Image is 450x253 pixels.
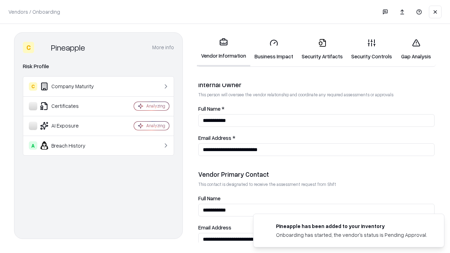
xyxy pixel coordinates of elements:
div: C [23,42,34,53]
a: Security Controls [347,33,396,66]
div: Vendor Primary Contact [198,170,435,179]
a: Vendor Information [197,32,250,66]
div: Pineapple has been added to your inventory [276,222,427,230]
div: Breach History [29,141,113,150]
div: Internal Owner [198,80,435,89]
a: Gap Analysis [396,33,436,66]
img: pineappleenergy.com [262,222,270,231]
a: Security Artifacts [297,33,347,66]
label: Email Address [198,225,435,230]
button: More info [152,41,174,54]
label: Full Name [198,196,435,201]
div: Pineapple [51,42,85,53]
p: This contact is designated to receive the assessment request from Shift [198,181,435,187]
p: This person will oversee the vendor relationship and coordinate any required assessments or appro... [198,92,435,98]
div: Analyzing [146,123,165,129]
div: Risk Profile [23,62,174,71]
div: Certificates [29,102,113,110]
p: Vendors / Onboarding [8,8,60,15]
div: AI Exposure [29,122,113,130]
img: Pineapple [37,42,48,53]
label: Email Address * [198,135,435,141]
div: Analyzing [146,103,165,109]
a: Business Impact [250,33,297,66]
div: A [29,141,37,150]
label: Full Name * [198,106,435,111]
div: C [29,82,37,91]
div: Onboarding has started, the vendor's status is Pending Approval. [276,231,427,239]
div: Company Maturity [29,82,113,91]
